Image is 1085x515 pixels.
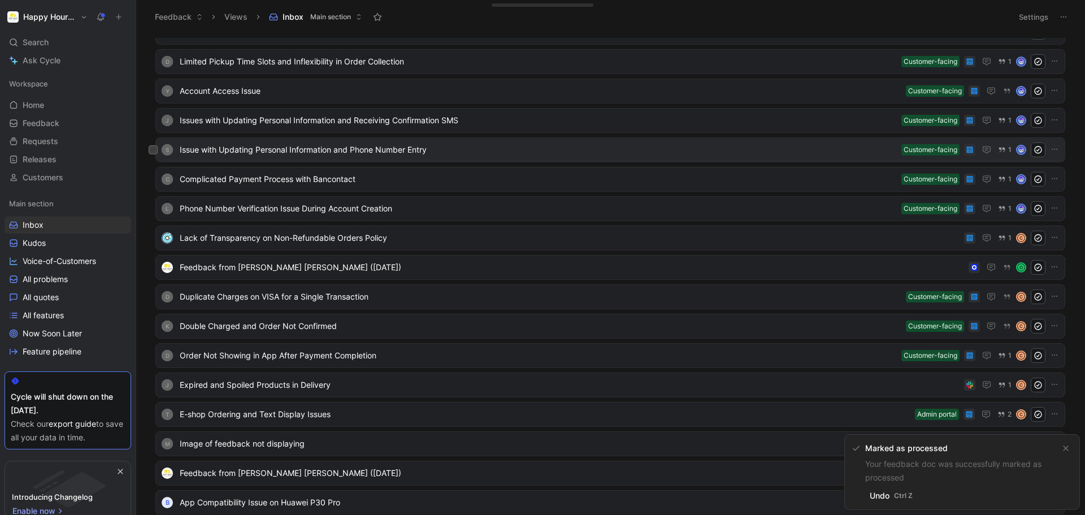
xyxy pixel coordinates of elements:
[5,271,131,288] a: All problems
[5,217,131,233] a: Inbox
[23,12,76,22] h1: Happy Hours Market
[180,143,897,157] span: Issue with Updating Personal Information and Phone Number Entry
[996,144,1014,156] button: 1
[162,144,173,155] div: S
[865,489,919,503] button: UndoCtrlZ
[180,261,964,274] span: Feedback from [PERSON_NAME] [PERSON_NAME] ([DATE])
[1017,410,1025,418] div: C
[155,108,1065,133] a: jIssues with Updating Personal Information and Receiving Confirmation SMSCustomer-facing1avatar
[23,54,60,67] span: Ask Cycle
[155,196,1065,221] a: LPhone Number Verification Issue During Account CreationCustomer-facing1avatar
[908,321,962,332] div: Customer-facing
[150,8,208,25] button: Feedback
[11,417,125,444] div: Check our to save all your data in time.
[1017,58,1025,66] img: avatar
[180,172,897,186] span: Complicated Payment Process with Bancontact
[917,409,957,420] div: Admin portal
[162,115,173,126] div: j
[155,255,1065,280] a: logoFeedback from [PERSON_NAME] [PERSON_NAME] ([DATE])O
[1008,235,1012,241] span: 1
[865,459,1041,482] span: Your feedback doc was successfully marked as processed
[155,79,1065,103] a: YAccount Access IssueCustomer-facingavatar
[996,202,1014,215] button: 1
[162,321,173,332] div: K
[11,390,125,417] div: Cycle will shut down on the [DATE].
[906,490,914,501] div: Z
[5,325,131,342] a: Now Soon Later
[5,343,131,360] a: Feature pipeline
[5,97,131,114] a: Home
[904,174,957,185] div: Customer-facing
[23,346,81,357] span: Feature pipeline
[996,173,1014,185] button: 1
[264,8,367,25] button: InboxMain section
[9,78,48,89] span: Workspace
[1008,58,1012,65] span: 1
[162,379,173,391] div: j
[155,373,1065,397] a: jExpired and Spoiled Products in Delivery1C
[155,461,1065,486] a: logoFeedback from [PERSON_NAME] [PERSON_NAME] ([DATE])O
[155,431,1065,456] a: MImage of feedback not displayingavatar
[162,56,173,67] div: d
[995,408,1014,421] button: 2
[23,36,49,49] span: Search
[996,232,1014,244] button: 1
[23,154,57,165] span: Releases
[996,55,1014,68] button: 1
[5,9,90,25] button: Happy Hours MarketHappy Hours Market
[1017,175,1025,183] img: avatar
[5,115,131,132] a: Feedback
[162,497,173,508] div: B
[5,195,131,360] div: Main sectionInboxKudosVoice-of-CustomersAll problemsAll quotesAll featuresNow Soon LaterFeature p...
[1008,146,1012,153] span: 1
[180,84,901,98] span: Account Access Issue
[155,314,1065,339] a: KDouble Charged and Order Not ConfirmedCustomer-facingC
[908,85,962,97] div: Customer-facing
[180,378,960,392] span: Expired and Spoiled Products in Delivery
[23,99,44,111] span: Home
[155,137,1065,162] a: SIssue with Updating Personal Information and Phone Number EntryCustomer-facing1avatar
[162,409,173,420] div: T
[1017,263,1025,271] div: O
[996,379,1014,391] button: 1
[996,349,1014,362] button: 1
[23,292,59,303] span: All quotes
[1008,411,1012,418] span: 2
[162,174,173,185] div: C
[870,489,889,503] span: Undo
[5,75,131,92] div: Workspace
[904,203,957,214] div: Customer-facing
[865,442,1054,455] div: Marked as processed
[162,27,173,38] div: J
[1008,205,1012,212] span: 1
[23,136,58,147] span: Requests
[49,419,96,429] a: export guide
[9,198,54,209] span: Main section
[1017,116,1025,124] img: avatar
[23,310,64,321] span: All features
[155,49,1065,74] a: dLimited Pickup Time Slots and Inflexibility in Order CollectionCustomer-facing1avatar
[5,52,131,69] a: Ask Cycle
[23,237,46,249] span: Kudos
[5,151,131,168] a: Releases
[310,11,351,23] span: Main section
[23,274,68,285] span: All problems
[904,350,957,361] div: Customer-facing
[1014,9,1053,25] button: Settings
[180,496,897,509] span: App Compatibility Issue on Huawei P30 Pro
[155,343,1065,368] a: DOrder Not Showing in App After Payment CompletionCustomer-facing1C
[180,55,897,68] span: Limited Pickup Time Slots and Inflexibility in Order Collection
[162,438,173,449] div: M
[23,219,44,231] span: Inbox
[162,85,173,97] div: Y
[23,328,82,339] span: Now Soon Later
[1008,382,1012,388] span: 1
[5,133,131,150] a: Requests
[180,231,960,245] span: Lack of Transparency on Non-Refundable Orders Policy
[1008,176,1012,183] span: 1
[180,466,964,480] span: Feedback from [PERSON_NAME] [PERSON_NAME] ([DATE])
[996,114,1014,127] button: 1
[155,167,1065,192] a: CComplicated Payment Process with BancontactCustomer-facing1avatar
[1017,205,1025,213] img: avatar
[894,490,906,501] div: Ctrl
